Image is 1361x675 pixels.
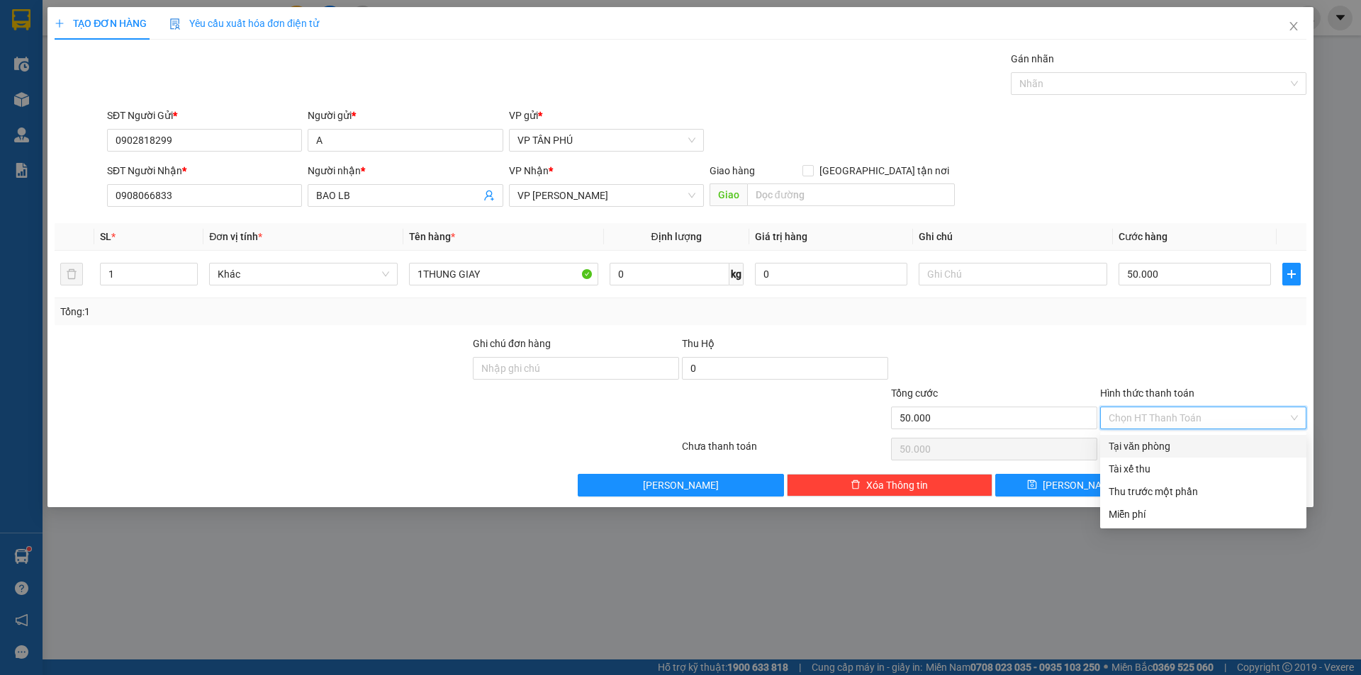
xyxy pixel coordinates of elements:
[409,263,598,285] input: VD: Bàn, Ghế
[913,223,1113,251] th: Ghi chú
[851,480,861,491] span: delete
[60,263,83,285] button: delete
[509,108,704,123] div: VP gửi
[60,304,525,319] div: Tổng: 1
[747,183,955,206] input: Dọc đường
[184,87,238,107] b: 70.000
[55,18,65,28] span: plus
[483,190,495,201] span: user-add
[1109,461,1298,477] div: Tài xế thu
[891,387,938,399] span: Tổng cước
[169,18,181,30] img: icon
[409,231,455,242] span: Tên hàng
[643,477,719,493] span: [PERSON_NAME]
[308,108,503,123] div: Người gửi
[100,231,111,242] span: SL
[814,163,955,178] span: [GEOGRAPHIC_DATA] tận nơi
[1043,477,1119,493] span: [PERSON_NAME]
[4,93,102,120] li: VP Gửi:
[866,477,928,493] span: Xóa Thông tin
[710,183,747,206] span: Giao
[209,231,262,242] span: Đơn vị tính
[181,92,238,106] span: :
[729,263,744,285] span: kg
[191,34,277,54] b: 1CAI QUAT
[42,96,139,116] b: VP TÂN PHÚ
[995,474,1149,497] button: save[PERSON_NAME]
[55,18,147,29] span: TẠO ĐƠN HÀNG
[189,7,296,27] b: VP SƠN TỊNH
[141,57,239,84] li: SL:
[919,263,1107,285] input: Ghi Chú
[755,231,807,242] span: Giá trị hàng
[473,338,551,349] label: Ghi chú đơn hàng
[1109,506,1298,522] div: Miễn phí
[1282,263,1301,285] button: plus
[682,338,715,349] span: Thu Hộ
[517,185,695,206] span: VP LÝ BÌNH
[1100,387,1194,399] label: Hình thức thanh toán
[141,84,239,111] li: CC
[141,31,239,58] li: Tên hàng:
[473,357,679,380] input: Ghi chú đơn hàng
[787,474,993,497] button: deleteXóa Thông tin
[509,165,549,176] span: VP Nhận
[308,163,503,178] div: Người nhận
[1109,484,1298,499] div: Thu trước một phần
[1109,438,1298,454] div: Tại văn phòng
[1119,231,1167,242] span: Cước hàng
[107,163,302,178] div: SĐT Người Nhận
[169,18,319,29] span: Yêu cầu xuất hóa đơn điện tử
[1027,480,1037,491] span: save
[218,263,389,285] span: Khác
[517,130,695,151] span: VP TÂN PHÚ
[4,6,111,90] b: Công ty TNHH MTV DV-VT [PERSON_NAME]
[755,263,907,285] input: 0
[578,474,784,497] button: [PERSON_NAME]
[1288,21,1299,32] span: close
[107,108,302,123] div: SĐT Người Gửi
[651,231,702,242] span: Định lượng
[1011,53,1054,64] label: Gán nhãn
[141,4,239,31] li: VP Nhận:
[710,165,755,176] span: Giao hàng
[1274,7,1314,47] button: Close
[1283,268,1300,280] span: plus
[680,438,890,463] div: Chưa thanh toán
